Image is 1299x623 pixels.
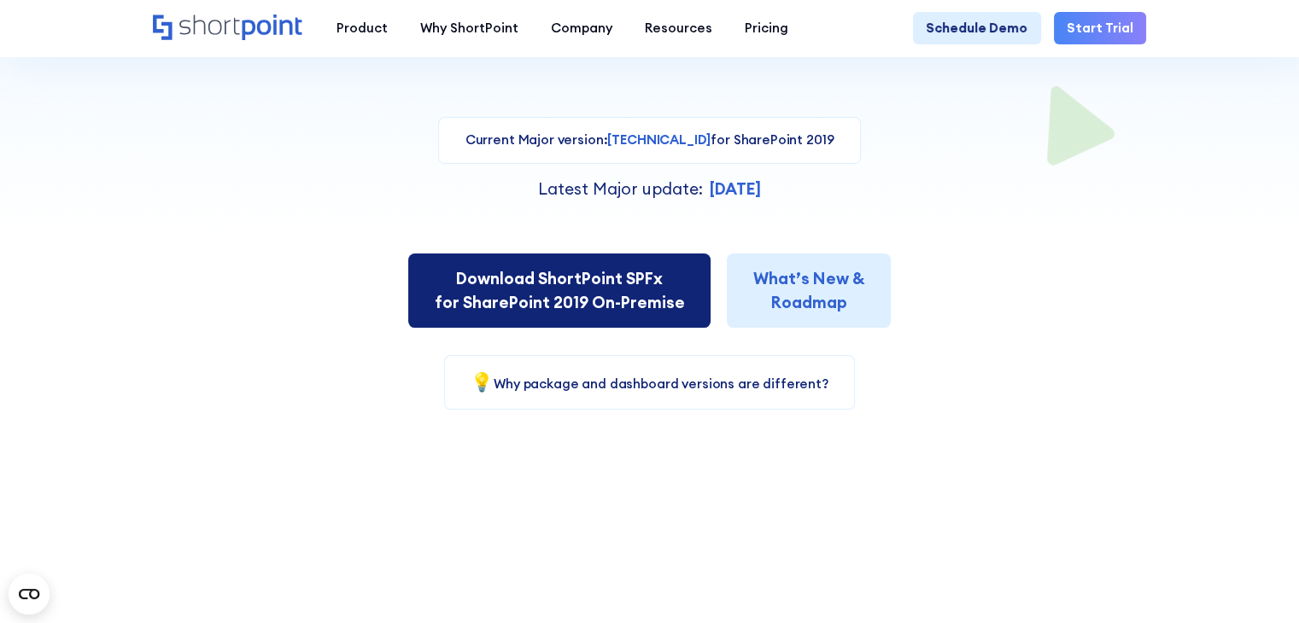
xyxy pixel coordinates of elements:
[471,376,828,392] a: 💡Why package and dashboard versions are different?
[465,131,834,150] p: Current Major version: for SharePoint 2019
[404,12,535,44] a: Why ShortPoint
[727,253,891,328] a: What’s New &Roadmap
[471,370,494,393] span: 💡
[607,131,711,148] span: [TECHNICAL_ID]
[728,12,805,44] a: Pricing
[336,19,388,38] div: Product
[153,15,304,43] a: Home
[745,19,788,38] div: Pricing
[1054,12,1146,44] a: Start Trial
[913,12,1040,44] a: Schedule Demo
[9,574,50,614] button: Open CMP widget
[551,19,612,38] div: Company
[992,426,1299,623] iframe: Chat Widget
[645,19,712,38] div: Resources
[710,178,761,199] strong: [DATE]
[320,12,404,44] a: Product
[538,177,703,201] p: Latest Major update:
[535,12,629,44] a: Company
[420,19,518,38] div: Why ShortPoint
[629,12,728,44] a: Resources
[408,253,711,328] a: Download ShortPoint SPFxfor SharePoint 2019 On-Premise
